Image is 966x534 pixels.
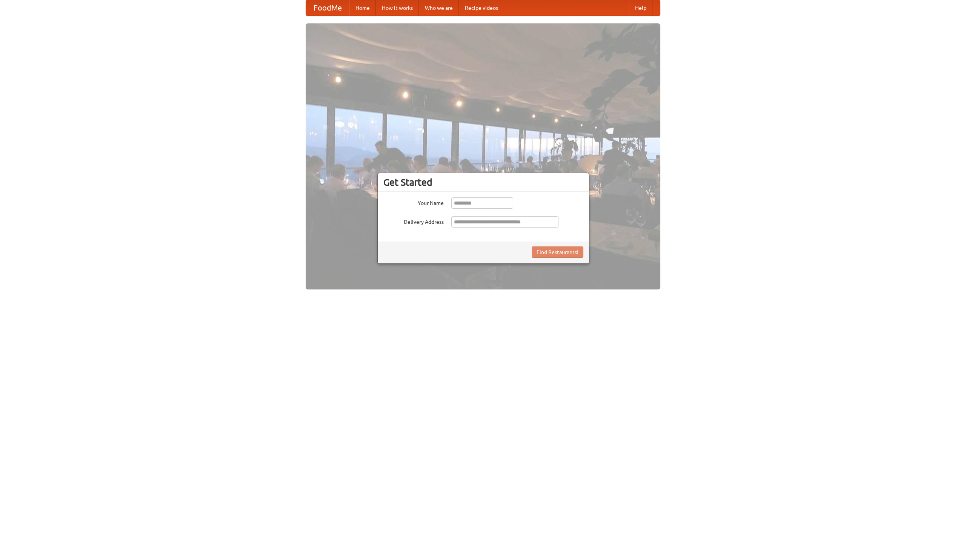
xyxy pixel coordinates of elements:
a: Help [629,0,652,15]
a: FoodMe [306,0,349,15]
a: Recipe videos [459,0,504,15]
a: Home [349,0,376,15]
a: How it works [376,0,419,15]
h3: Get Started [383,177,583,188]
label: Your Name [383,197,444,207]
button: Find Restaurants! [532,246,583,258]
label: Delivery Address [383,216,444,226]
a: Who we are [419,0,459,15]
